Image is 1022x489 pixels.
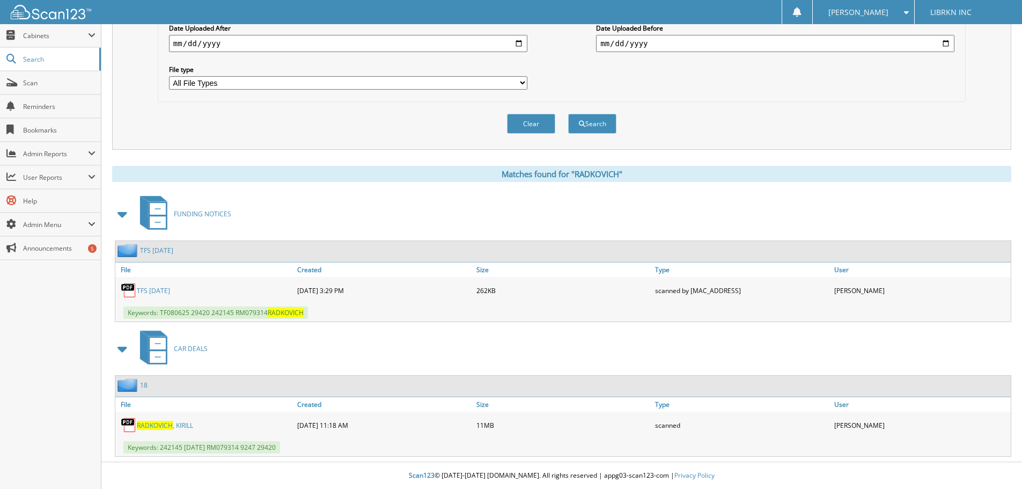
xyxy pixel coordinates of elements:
span: Scan [23,78,95,87]
span: Search [23,55,94,64]
span: LIBRKN INC [930,9,972,16]
span: Help [23,196,95,206]
a: RADKOVICH, KIRILL [137,421,193,430]
a: Type [652,262,832,277]
div: scanned by [MAC_ADDRESS] [652,280,832,301]
span: Admin Reports [23,149,88,158]
span: Cabinets [23,31,88,40]
a: Type [652,397,832,412]
img: folder2.png [117,244,140,257]
a: TFS [DATE] [140,246,173,255]
span: Keywords: 242145 [DATE] RM079314 9247 29420 [123,441,280,454]
div: [DATE] 11:18 AM [295,414,474,436]
span: Announcements [23,244,95,253]
a: 18 [140,381,148,390]
a: Size [474,262,653,277]
div: 262KB [474,280,653,301]
a: Created [295,397,474,412]
div: © [DATE]-[DATE] [DOMAIN_NAME]. All rights reserved | appg03-scan123-com | [101,463,1022,489]
div: [PERSON_NAME] [832,414,1011,436]
span: Reminders [23,102,95,111]
a: User [832,397,1011,412]
span: Scan123 [409,471,435,480]
span: Bookmarks [23,126,95,135]
div: 5 [88,244,97,253]
iframe: Chat Widget [968,437,1022,489]
a: TFS [DATE] [137,286,170,295]
a: FUNDING NOTICES [134,193,231,235]
input: end [596,35,954,52]
img: PDF.png [121,417,137,433]
input: start [169,35,527,52]
a: User [832,262,1011,277]
img: scan123-logo-white.svg [11,5,91,19]
img: folder2.png [117,378,140,392]
span: RADKOVICH [268,308,304,317]
a: File [115,262,295,277]
span: [PERSON_NAME] [828,9,888,16]
label: File type [169,65,527,74]
label: Date Uploaded After [169,24,527,33]
button: Clear [507,114,555,134]
span: Keywords: TF080625 29420 242145 RM079314 [123,306,308,319]
a: Created [295,262,474,277]
a: Privacy Policy [674,471,715,480]
a: CAR DEALS [134,327,208,370]
span: FUNDING NOTICES [174,209,231,218]
span: CAR DEALS [174,344,208,353]
span: User Reports [23,173,88,182]
div: Matches found for "RADKOVICH" [112,166,1011,182]
span: Admin Menu [23,220,88,229]
div: [DATE] 3:29 PM [295,280,474,301]
div: [PERSON_NAME] [832,280,1011,301]
div: 11MB [474,414,653,436]
a: Size [474,397,653,412]
button: Search [568,114,616,134]
a: File [115,397,295,412]
img: PDF.png [121,282,137,298]
div: scanned [652,414,832,436]
span: RADKOVICH [137,421,173,430]
label: Date Uploaded Before [596,24,954,33]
